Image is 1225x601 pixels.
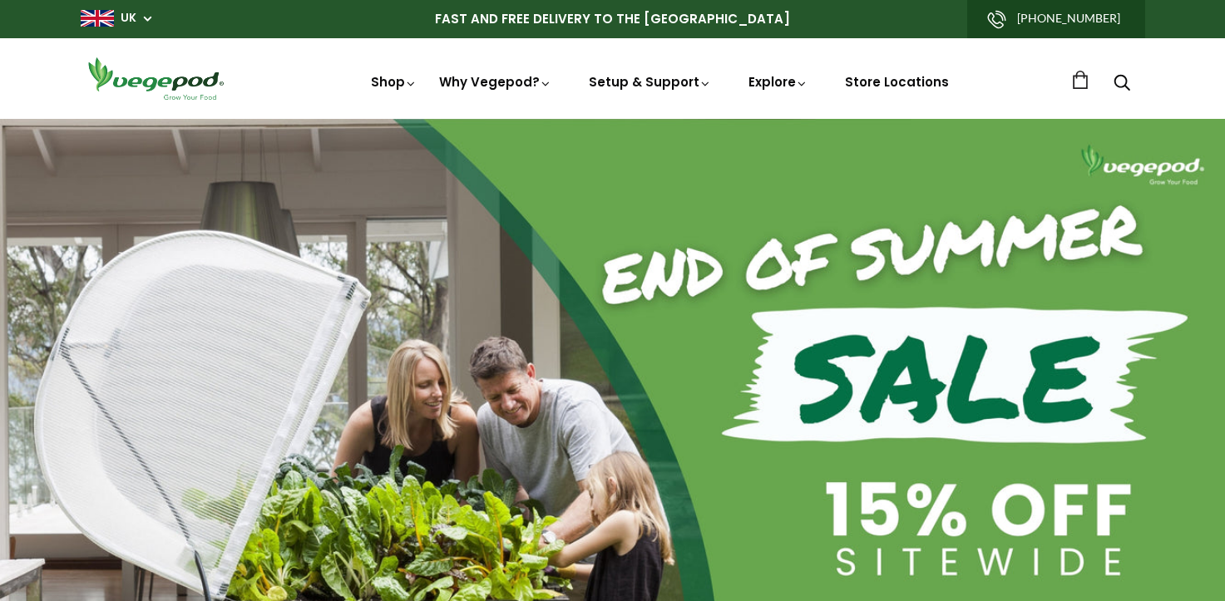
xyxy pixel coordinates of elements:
a: Explore [748,73,808,91]
a: UK [121,10,136,27]
img: Vegepod [81,55,230,102]
img: gb_large.png [81,10,114,27]
a: Store Locations [845,73,949,91]
a: Shop [371,73,417,91]
a: Why Vegepod? [439,73,552,91]
a: Search [1114,76,1130,93]
a: Setup & Support [589,73,712,91]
